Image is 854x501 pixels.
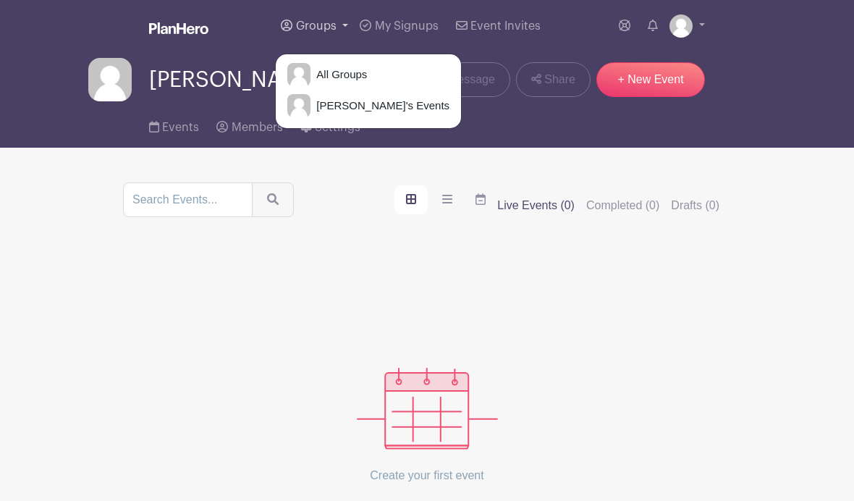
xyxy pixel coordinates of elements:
[310,98,449,114] span: [PERSON_NAME]'s Events
[287,94,310,117] img: default-ce2991bfa6775e67f084385cd625a349d9dcbb7a52a09fb2fda1e96e2d18dcdb.png
[232,122,283,133] span: Members
[448,71,495,88] span: Message
[296,20,337,32] span: Groups
[123,182,253,217] input: Search Events...
[162,122,199,133] span: Events
[216,101,282,148] a: Members
[88,58,132,101] img: default-ce2991bfa6775e67f084385cd625a349d9dcbb7a52a09fb2fda1e96e2d18dcdb.png
[310,67,367,83] span: All Groups
[149,68,407,92] span: [PERSON_NAME]'s Events
[357,368,498,450] img: events_empty-56550af544ae17c43cc50f3ebafa394433d06d5f1891c01edc4b5d1d59cfda54.svg
[149,22,208,34] img: logo_white-6c42ec7e38ccf1d336a20a19083b03d10ae64f83f12c07503d8b9e83406b4c7d.svg
[276,91,461,120] a: [PERSON_NAME]'s Events
[669,14,693,38] img: default-ce2991bfa6775e67f084385cd625a349d9dcbb7a52a09fb2fda1e96e2d18dcdb.png
[671,197,719,214] label: Drafts (0)
[596,62,705,97] a: + New Event
[418,62,510,97] a: Message
[516,62,591,97] a: Share
[375,20,439,32] span: My Signups
[497,197,575,214] label: Live Events (0)
[586,197,659,214] label: Completed (0)
[275,54,462,129] div: Groups
[544,71,575,88] span: Share
[394,185,497,214] div: order and view
[470,20,541,32] span: Event Invites
[149,101,199,148] a: Events
[287,63,310,86] img: default-ce2991bfa6775e67f084385cd625a349d9dcbb7a52a09fb2fda1e96e2d18dcdb.png
[276,60,461,89] a: All Groups
[497,197,731,214] div: filters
